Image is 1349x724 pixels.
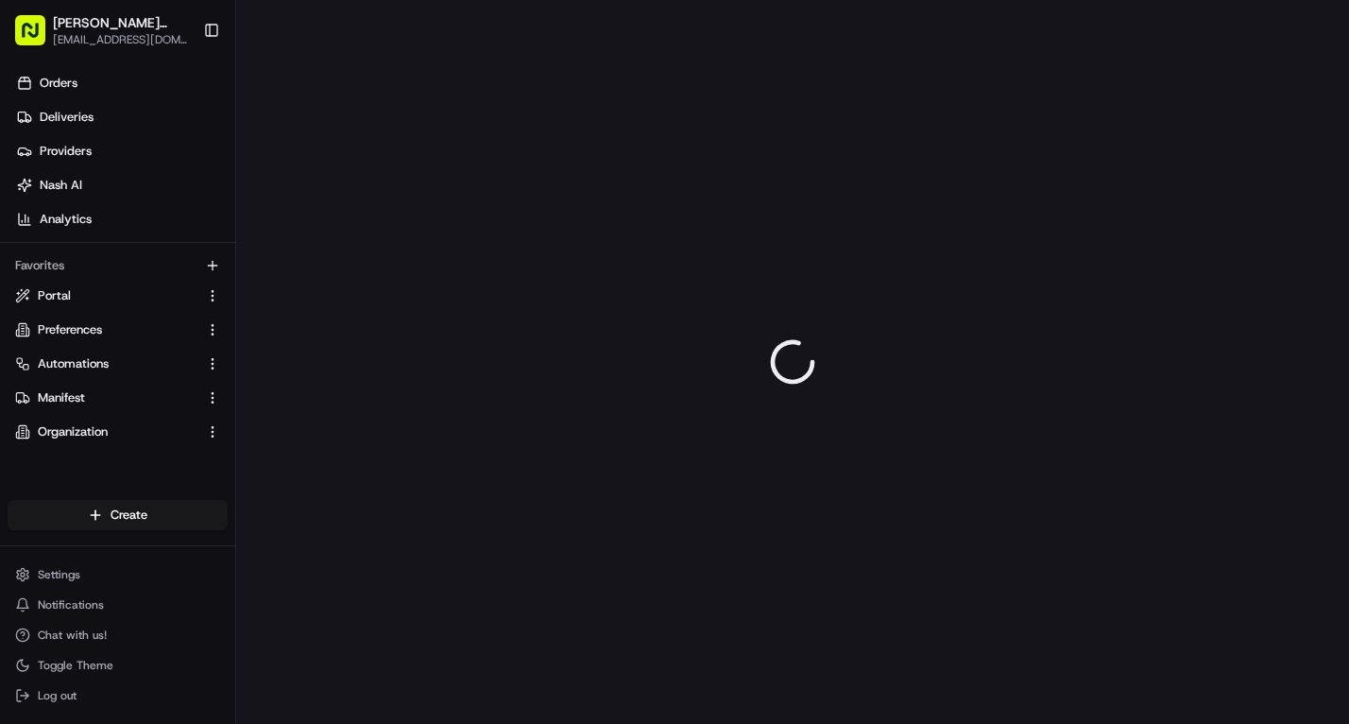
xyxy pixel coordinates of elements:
span: Deliveries [40,109,94,126]
span: Analytics [40,211,92,228]
span: Manifest [38,389,85,406]
div: Favorites [8,250,228,281]
button: [PERSON_NAME] Eats Prep [53,13,188,32]
a: Preferences [15,321,197,338]
button: Notifications [8,592,228,618]
button: Create [8,500,228,530]
span: Toggle Theme [38,658,113,673]
a: Portal [15,287,197,304]
button: [EMAIL_ADDRESS][DOMAIN_NAME] [53,32,188,47]
span: Notifications [38,597,104,612]
a: Analytics [8,204,235,234]
span: Automations [38,355,109,372]
button: Preferences [8,315,228,345]
span: Providers [40,143,92,160]
button: Log out [8,682,228,709]
a: Deliveries [8,102,235,132]
span: Portal [38,287,71,304]
button: Manifest [8,383,228,413]
span: Organization [38,423,108,440]
a: Orders [8,68,235,98]
span: Orders [40,75,77,92]
span: Chat with us! [38,628,107,643]
a: Manifest [15,389,197,406]
button: Automations [8,349,228,379]
button: Settings [8,561,228,588]
a: Providers [8,136,235,166]
span: Nash AI [40,177,82,194]
span: Settings [38,567,80,582]
span: Preferences [38,321,102,338]
a: Automations [15,355,197,372]
button: Toggle Theme [8,652,228,679]
button: Organization [8,417,228,447]
a: Nash AI [8,170,235,200]
span: Create [111,507,147,524]
button: Chat with us! [8,622,228,648]
button: Portal [8,281,228,311]
span: Log out [38,688,77,703]
button: [PERSON_NAME] Eats Prep[EMAIL_ADDRESS][DOMAIN_NAME] [8,8,196,53]
a: Organization [15,423,197,440]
